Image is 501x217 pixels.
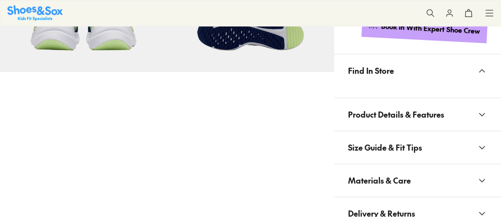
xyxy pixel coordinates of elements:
[334,131,501,164] button: Size Guide & Fit Tips
[348,135,422,160] span: Size Guide & Fit Tips
[381,21,481,36] div: Book in With Expert Shoe Crew
[361,13,488,43] a: Book in With Expert Shoe Crew
[334,164,501,197] button: Materials & Care
[348,102,444,127] span: Product Details & Features
[7,5,63,20] img: SNS_Logo_Responsive.svg
[7,5,63,20] a: Shoes & Sox
[334,54,501,87] button: Find In Store
[348,168,411,193] span: Materials & Care
[348,58,394,83] span: Find In Store
[334,98,501,131] button: Product Details & Features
